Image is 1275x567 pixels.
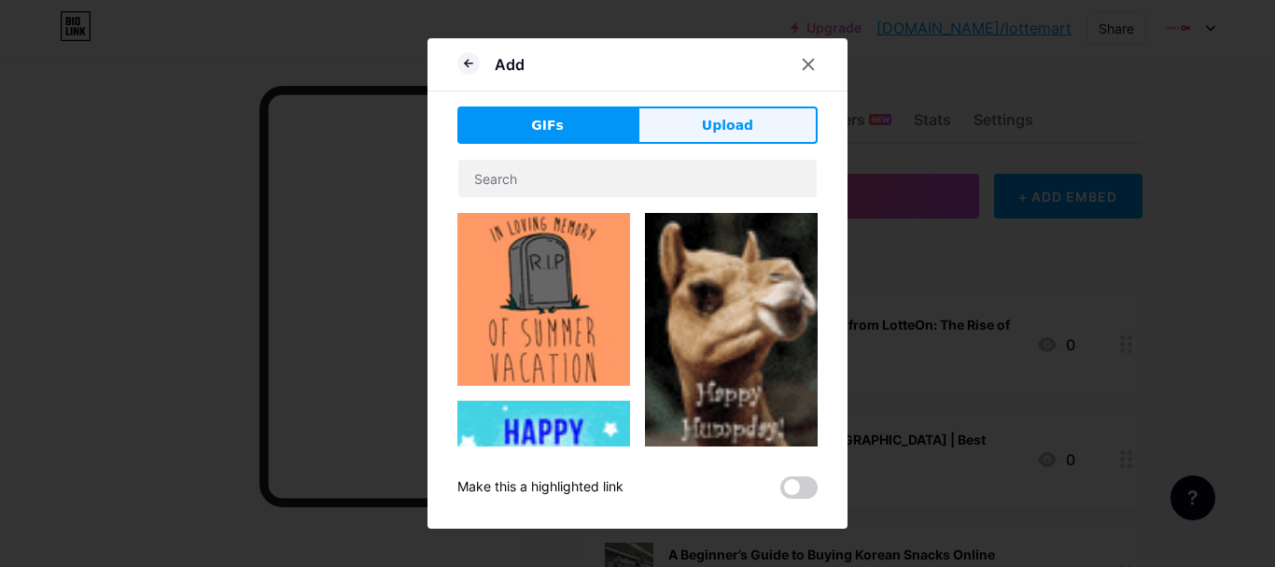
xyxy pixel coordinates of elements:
div: Make this a highlighted link [457,476,623,499]
span: GIFs [531,116,564,135]
span: Upload [702,116,753,135]
button: Upload [637,106,818,144]
img: Gihpy [645,213,818,475]
div: Add [495,53,525,76]
input: Search [458,160,817,197]
button: GIFs [457,106,637,144]
img: Gihpy [457,213,630,386]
